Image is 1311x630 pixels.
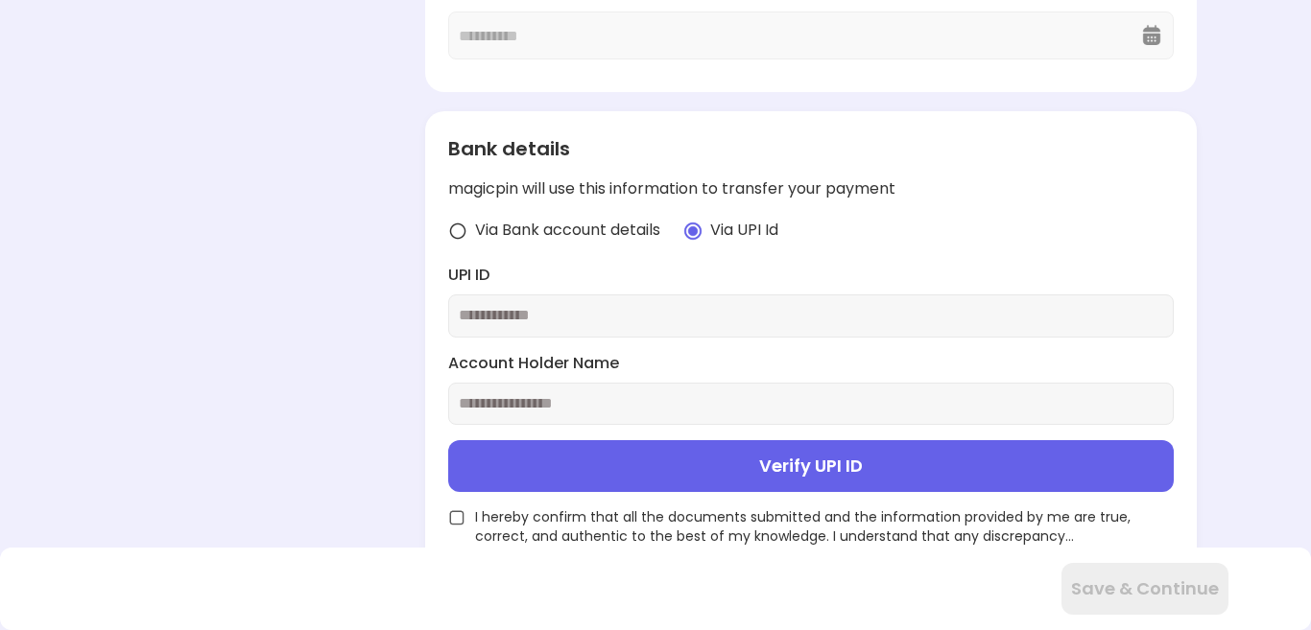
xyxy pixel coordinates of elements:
[448,134,1173,163] div: Bank details
[683,222,703,241] img: radio
[448,265,1173,287] label: UPI ID
[448,178,1173,200] div: magicpin will use this information to transfer your payment
[475,507,1173,546] span: I hereby confirm that all the documents submitted and the information provided by me are true, co...
[710,220,778,242] span: Via UPI Id
[475,220,660,242] span: Via Bank account details
[1061,563,1228,615] button: Save & Continue
[448,509,465,526] img: unchecked
[448,353,1173,375] label: Account Holder Name
[448,440,1173,492] button: Verify UPI ID
[448,222,467,241] img: radio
